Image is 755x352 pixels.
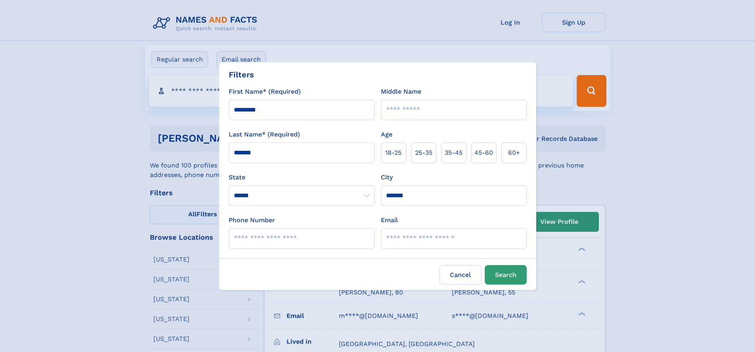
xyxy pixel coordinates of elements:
label: Cancel [440,265,482,285]
label: Age [381,130,392,139]
label: Email [381,215,398,225]
label: Middle Name [381,87,421,96]
label: City [381,173,393,182]
label: Last Name* (Required) [229,130,300,139]
label: State [229,173,375,182]
span: 25‑35 [415,148,432,158]
span: 35‑45 [445,148,463,158]
div: Filters [229,69,254,81]
label: First Name* (Required) [229,87,301,96]
label: Phone Number [229,215,275,225]
span: 18‑25 [385,148,401,158]
span: 45‑60 [474,148,493,158]
span: 60+ [508,148,520,158]
button: Search [485,265,527,285]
